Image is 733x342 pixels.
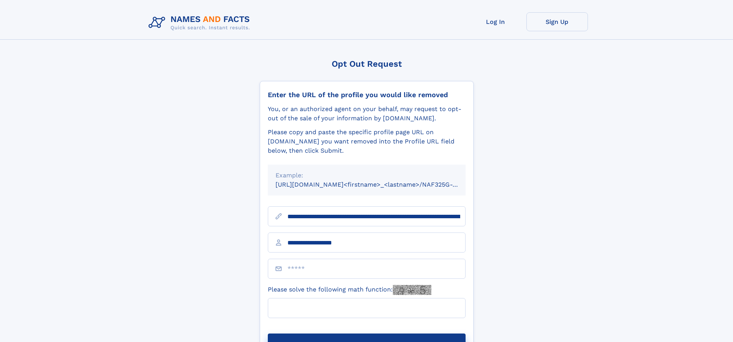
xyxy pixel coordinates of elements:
[268,104,466,123] div: You, or an authorized agent on your behalf, may request to opt-out of the sale of your informatio...
[268,128,466,155] div: Please copy and paste the specific profile page URL on [DOMAIN_NAME] you want removed into the Pr...
[260,59,474,69] div: Opt Out Request
[276,181,480,188] small: [URL][DOMAIN_NAME]<firstname>_<lastname>/NAF325G-xxxxxxxx
[526,12,588,31] a: Sign Up
[276,171,458,180] div: Example:
[145,12,256,33] img: Logo Names and Facts
[465,12,526,31] a: Log In
[268,285,431,295] label: Please solve the following math function:
[268,91,466,99] div: Enter the URL of the profile you would like removed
